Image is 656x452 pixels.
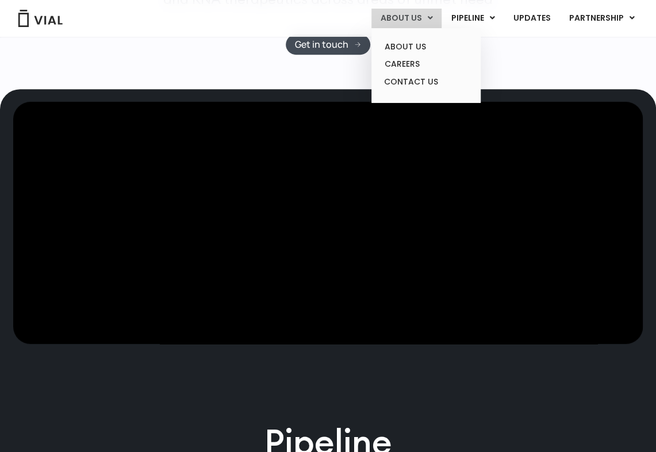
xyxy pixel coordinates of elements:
a: Get in touch [286,35,370,55]
a: PARTNERSHIPMenu Toggle [560,9,644,28]
a: CONTACT US [375,73,476,91]
a: ABOUT US [375,38,476,56]
a: PIPELINEMenu Toggle [442,9,504,28]
a: CAREERS [375,55,476,73]
a: UPDATES [504,9,559,28]
img: Vial Logo [17,10,63,27]
span: Get in touch [295,40,348,49]
a: ABOUT USMenu Toggle [371,9,442,28]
